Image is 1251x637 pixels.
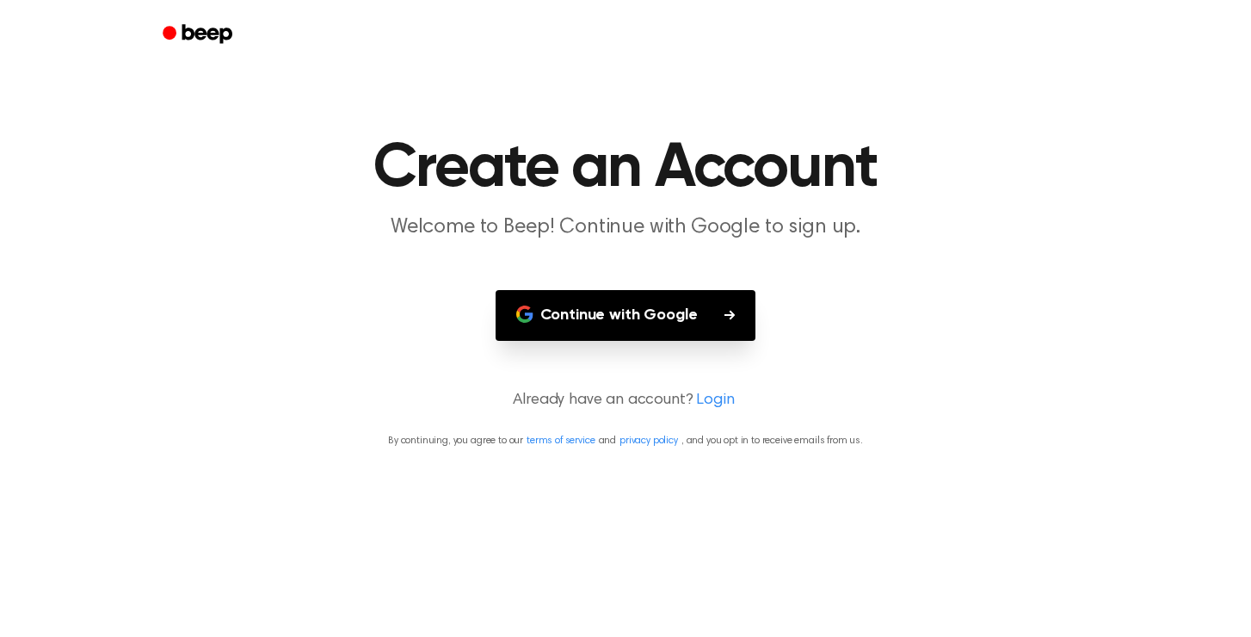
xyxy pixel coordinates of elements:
[527,436,595,446] a: terms of service
[21,389,1230,412] p: Already have an account?
[295,213,956,242] p: Welcome to Beep! Continue with Google to sign up.
[619,436,678,446] a: privacy policy
[151,18,248,52] a: Beep
[185,138,1066,200] h1: Create an Account
[496,290,756,341] button: Continue with Google
[696,389,734,412] a: Login
[21,433,1230,448] p: By continuing, you agree to our and , and you opt in to receive emails from us.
